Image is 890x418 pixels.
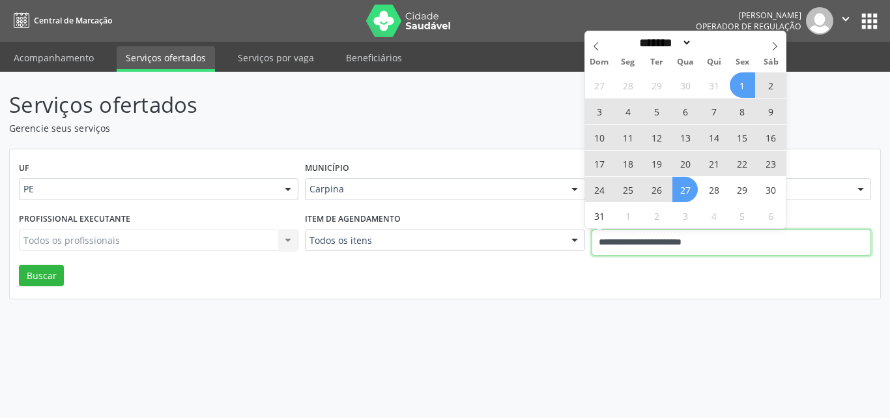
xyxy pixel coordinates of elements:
[305,209,401,230] label: Item de agendamento
[730,72,755,98] span: Agosto 1, 2025
[9,10,112,31] a: Central de Marcação
[730,98,755,124] span: Agosto 8, 2025
[672,203,698,228] span: Setembro 3, 2025
[5,46,103,69] a: Acompanhamento
[701,151,726,176] span: Agosto 21, 2025
[672,125,698,150] span: Agosto 13, 2025
[305,158,349,179] label: Município
[701,203,726,228] span: Setembro 4, 2025
[696,21,801,32] span: Operador de regulação
[615,72,640,98] span: Julho 28, 2025
[19,265,64,287] button: Buscar
[34,15,112,26] span: Central de Marcação
[701,98,726,124] span: Agosto 7, 2025
[229,46,323,69] a: Serviços por vaga
[9,89,620,121] p: Serviços ofertados
[635,36,693,50] select: Month
[337,46,411,69] a: Beneficiários
[730,177,755,202] span: Agosto 29, 2025
[586,125,612,150] span: Agosto 10, 2025
[757,58,786,67] span: Sáb
[758,98,784,124] span: Agosto 9, 2025
[701,72,726,98] span: Julho 31, 2025
[758,125,784,150] span: Agosto 16, 2025
[758,177,784,202] span: Agosto 30, 2025
[672,177,698,202] span: Agosto 27, 2025
[615,177,640,202] span: Agosto 25, 2025
[309,183,558,196] span: Carpina
[671,58,700,67] span: Qua
[730,203,755,228] span: Setembro 5, 2025
[644,72,669,98] span: Julho 29, 2025
[642,58,671,67] span: Ter
[614,58,642,67] span: Seg
[758,72,784,98] span: Agosto 2, 2025
[23,183,272,196] span: PE
[615,203,640,228] span: Setembro 1, 2025
[585,58,614,67] span: Dom
[758,151,784,176] span: Agosto 23, 2025
[309,234,558,247] span: Todos os itens
[672,151,698,176] span: Agosto 20, 2025
[728,58,757,67] span: Sex
[586,151,612,176] span: Agosto 17, 2025
[672,72,698,98] span: Julho 30, 2025
[615,151,640,176] span: Agosto 18, 2025
[644,98,669,124] span: Agosto 5, 2025
[730,125,755,150] span: Agosto 15, 2025
[644,125,669,150] span: Agosto 12, 2025
[701,125,726,150] span: Agosto 14, 2025
[858,10,881,33] button: apps
[644,177,669,202] span: Agosto 26, 2025
[9,121,620,135] p: Gerencie seus serviços
[586,72,612,98] span: Julho 27, 2025
[839,12,853,26] i: 
[615,98,640,124] span: Agosto 4, 2025
[117,46,215,72] a: Serviços ofertados
[644,151,669,176] span: Agosto 19, 2025
[730,151,755,176] span: Agosto 22, 2025
[19,158,29,179] label: UF
[701,177,726,202] span: Agosto 28, 2025
[644,203,669,228] span: Setembro 2, 2025
[615,125,640,150] span: Agosto 11, 2025
[692,36,735,50] input: Year
[758,203,784,228] span: Setembro 6, 2025
[586,177,612,202] span: Agosto 24, 2025
[19,209,130,230] label: Profissional executante
[696,10,801,21] div: [PERSON_NAME]
[700,58,728,67] span: Qui
[833,7,858,35] button: 
[586,98,612,124] span: Agosto 3, 2025
[586,203,612,228] span: Agosto 31, 2025
[672,98,698,124] span: Agosto 6, 2025
[806,7,833,35] img: img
